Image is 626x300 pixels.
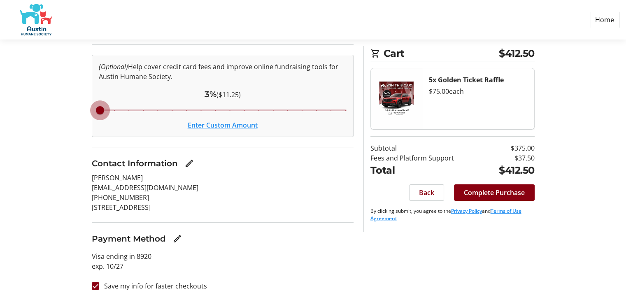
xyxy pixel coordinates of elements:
p: [STREET_ADDRESS] [92,202,354,212]
span: 3% [205,89,216,99]
td: Fees and Platform Support [370,153,486,163]
a: Terms of Use Agreement [370,207,521,222]
img: Austin Humane Society's Logo [7,3,65,36]
button: Complete Purchase [454,184,535,201]
p: [PERSON_NAME] [92,173,354,183]
a: Home [590,12,619,28]
button: Edit Contact Information [181,155,198,172]
span: Cart [384,46,499,61]
td: Total [370,163,486,178]
p: By clicking submit, you agree to the and [370,207,535,222]
div: $75.00 each [429,86,528,96]
h3: Payment Method [92,233,166,245]
td: $37.50 [485,153,534,163]
a: Privacy Policy [451,207,482,214]
em: (Optional) [99,62,128,71]
strong: 5x Golden Ticket Raffle [429,75,504,84]
p: [PHONE_NUMBER] [92,193,354,202]
td: Subtotal [370,143,486,153]
td: $375.00 [485,143,534,153]
p: [EMAIL_ADDRESS][DOMAIN_NAME] [92,183,354,193]
img: Golden Ticket Raffle [371,68,422,129]
button: Edit Payment Method [169,230,186,247]
td: $412.50 [485,163,534,178]
button: Enter Custom Amount [188,120,258,130]
span: $412.50 [499,46,535,61]
span: Back [419,188,434,198]
p: Visa ending in 8920 exp. 10/27 [92,251,354,271]
div: ($11.25) [99,88,347,100]
span: Complete Purchase [464,188,525,198]
button: Back [409,184,444,201]
p: Help cover credit card fees and improve online fundraising tools for Austin Humane Society. [99,62,347,81]
h3: Contact Information [92,157,178,170]
label: Save my info for faster checkouts [99,281,207,291]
